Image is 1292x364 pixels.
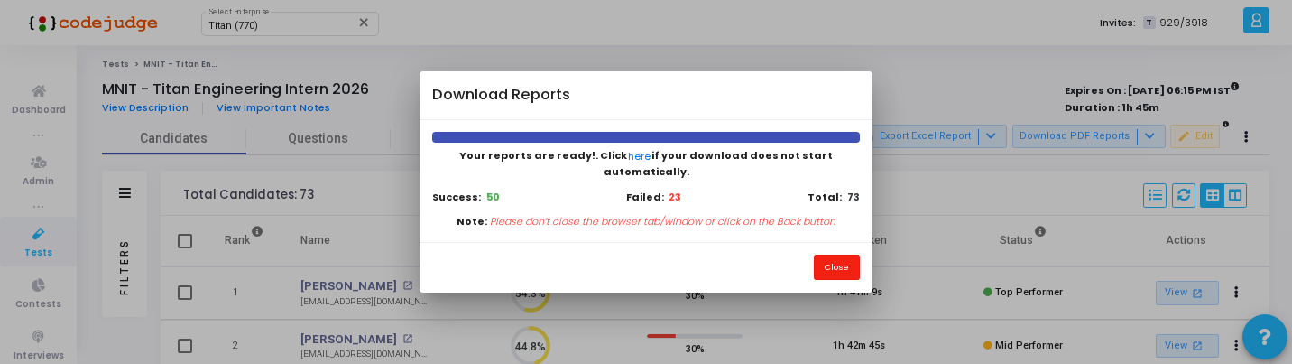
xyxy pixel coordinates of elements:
[669,190,681,205] b: 23
[459,148,833,179] span: Your reports are ready!. Click if your download does not start automatically.
[490,214,835,229] p: Please don’t close the browser tab/window or click on the Back button
[626,190,664,205] b: Failed:
[807,190,842,204] b: Total:
[432,84,570,107] h4: Download Reports
[627,148,651,165] button: here
[847,190,860,204] b: 73
[457,214,487,229] b: Note:
[814,255,860,279] button: Close
[486,190,500,204] b: 50
[432,190,481,204] b: Success:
